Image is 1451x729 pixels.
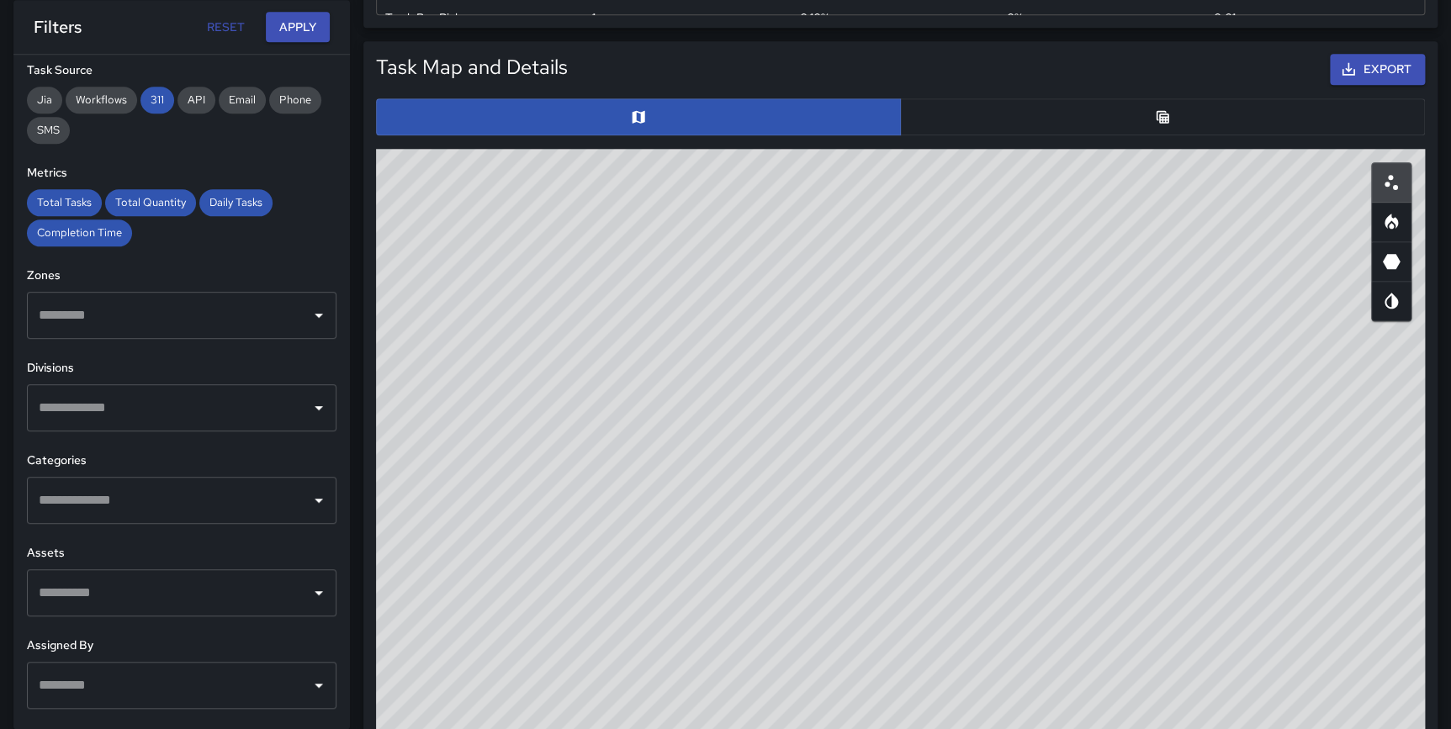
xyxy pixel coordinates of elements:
div: Jia [27,87,62,114]
span: Daily Tasks [199,195,273,209]
h6: Categories [27,452,336,470]
h6: Zones [27,267,336,285]
span: Jia [27,92,62,107]
h6: Assets [27,544,336,563]
div: Workflows [66,87,137,114]
svg: Heatmap [1381,212,1401,232]
span: Total Quantity [105,195,196,209]
svg: Table [1154,108,1171,125]
div: Total Tasks [27,189,102,216]
button: Apply [266,12,330,43]
div: Phone [269,87,321,114]
span: Workflows [66,92,137,107]
button: Open [307,581,331,605]
span: SMS [27,123,70,137]
button: Reset [199,12,252,43]
svg: Scatterplot [1381,172,1401,193]
h6: Filters [34,13,82,40]
div: 0.01 [1214,9,1236,26]
span: Total Tasks [27,195,102,209]
svg: 3D Heatmap [1381,251,1401,272]
div: Completion Time [27,219,132,246]
h6: Assigned By [27,637,336,655]
button: Export [1330,54,1425,85]
button: Open [307,489,331,512]
button: Open [307,674,331,697]
div: SMS [27,117,70,144]
div: Email [219,87,266,114]
div: 1 [592,9,596,26]
h6: Metrics [27,164,336,182]
span: Phone [269,92,321,107]
button: 3D Heatmap [1371,241,1411,282]
button: Open [307,304,331,327]
button: Open [307,396,331,420]
button: Table [900,98,1425,135]
h6: Divisions [27,359,336,378]
button: Map [376,98,901,135]
span: API [177,92,215,107]
div: Total Quantity [105,189,196,216]
span: 311 [140,92,174,107]
div: Daily Tasks [199,189,273,216]
div: Trash Bag Pickup [385,9,474,26]
div: API [177,87,215,114]
svg: Map Style [1381,291,1401,311]
button: Scatterplot [1371,162,1411,203]
h6: Task Source [27,61,336,80]
div: 0.10% [799,9,829,26]
span: Email [219,92,266,107]
h5: Task Map and Details [376,54,568,81]
button: Map Style [1371,281,1411,321]
svg: Map [630,108,647,125]
span: 0 % [1007,9,1023,26]
div: 311 [140,87,174,114]
button: Heatmap [1371,202,1411,242]
span: Completion Time [27,225,132,240]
